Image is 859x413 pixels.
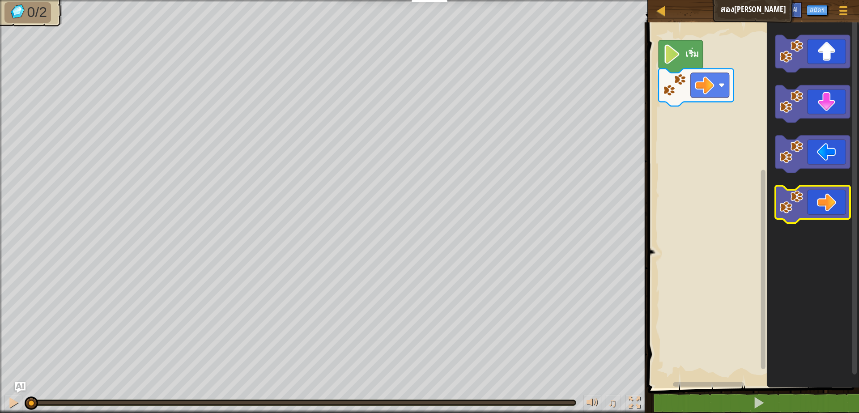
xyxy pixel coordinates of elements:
[625,395,643,413] button: สลับเป็นเต็มจอ
[583,395,601,413] button: ปรับระดับเสียง
[608,396,617,409] span: ♫
[778,2,802,18] button: Ask AI
[832,2,855,23] button: แสดงเมนูเกมส์
[15,382,26,393] button: Ask AI
[685,47,699,60] text: เริ่ม
[782,5,798,13] span: Ask AI
[645,18,859,388] div: พื้นที่ทำงาน Blockly
[27,4,47,20] span: 0/2
[4,2,51,23] li: เก็บอัญมณี
[606,395,621,413] button: ♫
[807,5,828,16] button: สมัคร
[4,395,22,413] button: Ctrl + P: Pause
